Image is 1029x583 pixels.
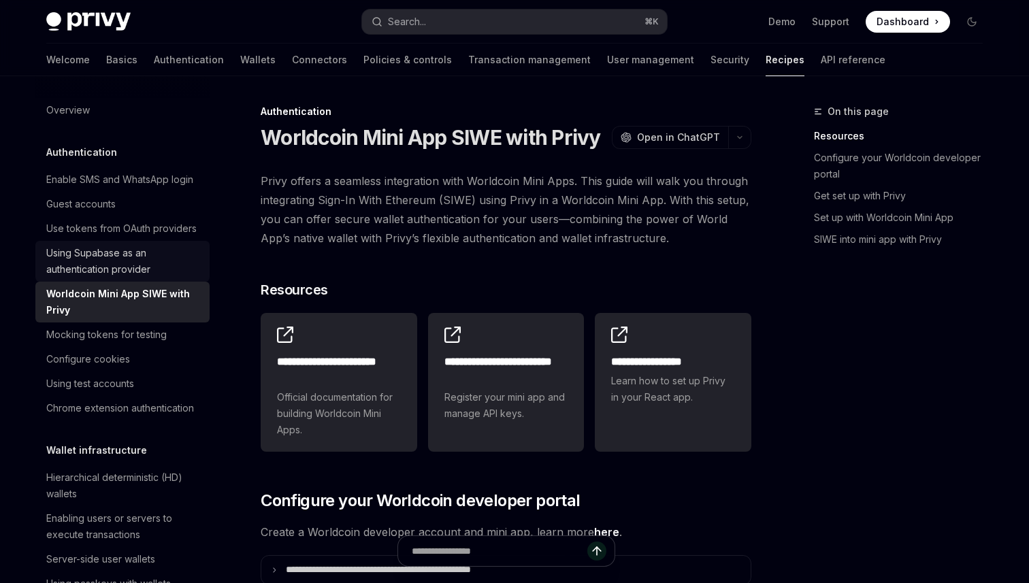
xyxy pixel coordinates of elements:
[710,44,749,76] a: Security
[35,282,210,322] a: Worldcoin Mini App SIWE with Privy
[814,229,994,250] a: SIWE into mini app with Privy
[35,547,210,571] a: Server-side user wallets
[106,44,137,76] a: Basics
[35,465,210,506] a: Hierarchical deterministic (HD) wallets
[46,510,201,543] div: Enabling users or servers to execute transactions
[388,14,426,30] div: Search...
[444,389,568,422] span: Register your mini app and manage API keys.
[637,131,720,144] span: Open in ChatGPT
[821,44,885,76] a: API reference
[240,44,276,76] a: Wallets
[261,125,601,150] h1: Worldcoin Mini App SIWE with Privy
[46,551,155,567] div: Server-side user wallets
[828,103,889,120] span: On this page
[292,44,347,76] a: Connectors
[961,11,983,33] button: Toggle dark mode
[362,10,667,34] button: Search...⌘K
[607,44,694,76] a: User management
[468,44,591,76] a: Transaction management
[46,376,134,392] div: Using test accounts
[587,542,606,561] button: Send message
[766,44,804,76] a: Recipes
[277,389,401,438] span: Official documentation for building Worldcoin Mini Apps.
[363,44,452,76] a: Policies & controls
[261,171,751,248] span: Privy offers a seamless integration with Worldcoin Mini Apps. This guide will walk you through in...
[46,144,117,161] h5: Authentication
[768,15,796,29] a: Demo
[35,167,210,192] a: Enable SMS and WhatsApp login
[35,506,210,547] a: Enabling users or servers to execute transactions
[814,147,994,185] a: Configure your Worldcoin developer portal
[612,126,728,149] button: Open in ChatGPT
[35,347,210,371] a: Configure cookies
[611,373,735,405] span: Learn how to set up Privy in your React app.
[814,125,994,147] a: Resources
[46,351,130,367] div: Configure cookies
[261,105,751,118] div: Authentication
[46,171,193,188] div: Enable SMS and WhatsApp login
[46,286,201,318] div: Worldcoin Mini App SIWE with Privy
[46,327,167,343] div: Mocking tokens for testing
[154,44,224,76] a: Authentication
[812,15,849,29] a: Support
[46,400,194,416] div: Chrome extension authentication
[35,192,210,216] a: Guest accounts
[644,16,659,27] span: ⌘ K
[866,11,950,33] a: Dashboard
[35,241,210,282] a: Using Supabase as an authentication provider
[35,371,210,396] a: Using test accounts
[35,396,210,420] a: Chrome extension authentication
[46,442,147,459] h5: Wallet infrastructure
[814,207,994,229] a: Set up with Worldcoin Mini App
[46,245,201,278] div: Using Supabase as an authentication provider
[46,220,197,237] div: Use tokens from OAuth providers
[46,12,131,31] img: dark logo
[877,15,929,29] span: Dashboard
[261,522,751,542] span: Create a Worldcoin developer account and mini app, learn more .
[35,216,210,241] a: Use tokens from OAuth providers
[46,102,90,118] div: Overview
[46,44,90,76] a: Welcome
[261,280,328,299] span: Resources
[814,185,994,207] a: Get set up with Privy
[46,196,116,212] div: Guest accounts
[35,98,210,122] a: Overview
[35,322,210,347] a: Mocking tokens for testing
[261,490,580,512] span: Configure your Worldcoin developer portal
[594,525,619,539] a: here
[46,469,201,502] div: Hierarchical deterministic (HD) wallets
